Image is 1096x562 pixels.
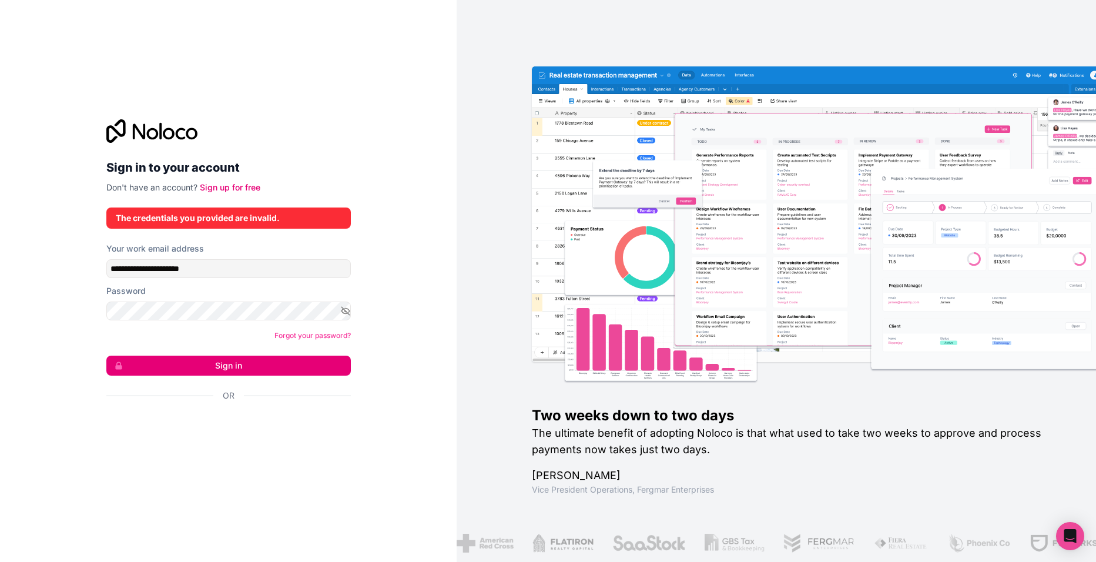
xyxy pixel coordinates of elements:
[532,406,1058,425] h1: Two weeks down to two days
[612,534,686,553] img: /assets/saastock-C6Zbiodz.png
[873,534,929,553] img: /assets/fiera-fwj2N5v4.png
[1056,522,1084,550] div: Open Intercom Messenger
[106,356,351,376] button: Sign in
[106,182,197,192] span: Don't have an account?
[947,534,1010,553] img: /assets/phoenix-BREaitsQ.png
[223,390,234,402] span: Or
[783,534,854,553] img: /assets/fergmar-CudnrXN5.png
[532,484,1058,496] h1: Vice President Operations , Fergmar Enterprises
[106,259,351,278] input: Email address
[106,157,351,178] h2: Sign in to your account
[106,243,204,255] label: Your work email address
[200,182,260,192] a: Sign up for free
[274,331,351,340] a: Forgot your password?
[456,534,513,553] img: /assets/american-red-cross-BAupjrZR.png
[532,534,593,553] img: /assets/flatiron-C8eUkumj.png
[116,212,341,224] div: The credentials you provided are invalid.
[100,414,347,440] iframe: Sign in with Google Button
[106,285,146,297] label: Password
[106,302,351,320] input: Password
[532,425,1058,458] h2: The ultimate benefit of adopting Noloco is that what used to take two weeks to approve and proces...
[704,534,764,553] img: /assets/gbstax-C-GtDUiK.png
[532,467,1058,484] h1: [PERSON_NAME]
